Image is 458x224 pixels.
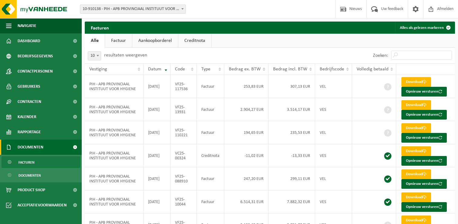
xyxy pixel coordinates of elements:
td: Factuur [197,190,224,213]
a: Creditnota [178,34,211,48]
span: Contactpersonen [18,64,53,79]
td: 6.514,31 EUR [224,190,269,213]
a: Download [401,77,431,87]
button: Opnieuw versturen [401,202,447,212]
span: Vestiging [89,67,107,72]
td: [DATE] [143,167,170,190]
td: PIH - APB PROVINCIAAL INSTITUUT VOOR HYGIENE [85,144,143,167]
td: VEL [315,167,352,190]
a: Aankoopborderel [132,34,178,48]
span: Acceptatievoorwaarden [18,198,67,213]
a: Documenten [2,169,80,181]
span: Dashboard [18,33,40,49]
a: Download [401,169,431,179]
td: VES [315,190,352,213]
td: 299,11 EUR [269,167,315,190]
td: Creditnota [197,144,224,167]
td: PIH - APB PROVINCIAAL INSTITUUT VOOR HYGIENE [85,167,143,190]
a: Download [401,146,431,156]
span: Navigatie [18,18,36,33]
td: [DATE] [143,98,170,121]
span: Bedrijfscode [320,67,344,72]
span: Rapportage [18,124,41,140]
span: Volledig betaald [357,67,388,72]
td: 247,20 EUR [224,167,269,190]
button: Opnieuw versturen [401,110,447,120]
span: Documenten [18,140,43,155]
td: 253,83 EUR [224,75,269,98]
td: Factuur [197,98,224,121]
td: [DATE] [143,75,170,98]
button: Opnieuw versturen [401,87,447,97]
td: 7.882,32 EUR [269,190,315,213]
td: 194,65 EUR [224,121,269,144]
a: Download [401,192,431,202]
button: Opnieuw versturen [401,179,447,189]
td: Factuur [197,75,224,98]
td: PIH - APB PROVINCIAAL INSTITUUT VOOR HYGIENE [85,98,143,121]
td: 3.514,17 EUR [269,98,315,121]
td: VES [315,98,352,121]
button: Opnieuw versturen [401,156,447,166]
td: -13,33 EUR [269,144,315,167]
td: [DATE] [143,121,170,144]
td: Factuur [197,121,224,144]
h2: Facturen [85,22,115,33]
td: PIH - APB PROVINCIAAL INSTITUUT VOOR HYGIENE [85,121,143,144]
td: VES [315,144,352,167]
td: VF25-117536 [170,75,197,98]
span: Facturen [18,157,35,168]
span: Datum [148,67,161,72]
td: PIH - APB PROVINCIAAL INSTITUUT VOOR HYGIENE [85,75,143,98]
a: Alle [85,34,105,48]
span: Documenten [18,170,41,181]
a: Factuur [105,34,132,48]
span: Product Shop [18,182,45,198]
td: VF25-10044 [170,190,197,213]
span: Code [175,67,185,72]
span: Bedrag incl. BTW [273,67,307,72]
label: Zoeken: [373,53,388,58]
td: Factuur [197,167,224,190]
td: 235,53 EUR [269,121,315,144]
td: VC25-00324 [170,144,197,167]
td: PIH - APB PROVINCIAAL INSTITUUT VOOR HYGIENE [85,190,143,213]
span: 10-910138 - PIH - APB PROVINCIAAL INSTITUUT VOOR HYGIENE - ANTWERPEN [80,5,186,13]
a: Download [401,100,431,110]
td: -11,02 EUR [224,144,269,167]
td: 2.904,27 EUR [224,98,269,121]
label: resultaten weergeven [104,53,147,58]
span: Contracten [18,94,41,109]
td: [DATE] [143,190,170,213]
span: Kalender [18,109,36,124]
td: VEL [315,75,352,98]
span: Bedrijfsgegevens [18,49,53,64]
button: Opnieuw versturen [401,133,447,143]
span: 10 [88,51,101,60]
span: 10 [88,52,101,60]
a: Facturen [2,156,80,168]
span: Bedrag ex. BTW [229,67,261,72]
span: 10-910138 - PIH - APB PROVINCIAAL INSTITUUT VOOR HYGIENE - ANTWERPEN [80,5,186,14]
td: 307,13 EUR [269,75,315,98]
td: VEL [315,121,352,144]
button: Alles als gelezen markeren [395,22,454,34]
a: Download [401,123,431,133]
td: VF25-088910 [170,167,197,190]
td: VF25-110221 [170,121,197,144]
td: VF25-13931 [170,98,197,121]
span: Gebruikers [18,79,40,94]
span: Type [201,67,210,72]
td: [DATE] [143,144,170,167]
